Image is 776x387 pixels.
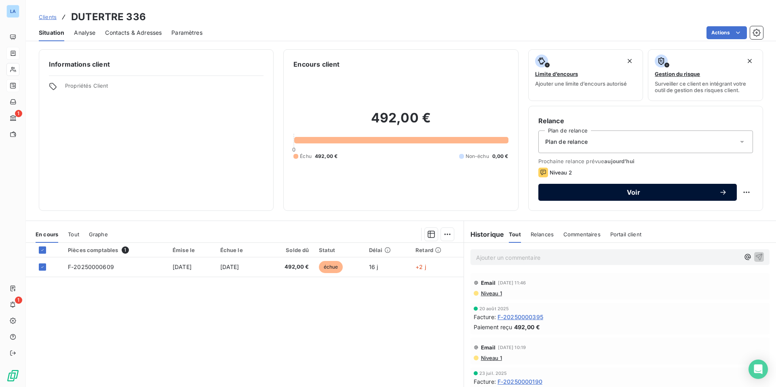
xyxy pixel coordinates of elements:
img: Logo LeanPay [6,369,19,382]
span: 23 juil. 2025 [479,371,507,376]
span: 16 j [369,263,378,270]
button: Voir [538,184,737,201]
span: Facture : [474,313,496,321]
span: Niveau 1 [480,355,502,361]
span: 1 [15,110,22,117]
button: Actions [706,26,747,39]
div: Solde dû [268,247,309,253]
span: Contacts & Adresses [105,29,162,37]
a: Clients [39,13,57,21]
span: Échu [300,153,312,160]
span: Non-échu [466,153,489,160]
div: Open Intercom Messenger [749,360,768,379]
span: Analyse [74,29,95,37]
div: Statut [319,247,359,253]
span: Paramètres [171,29,202,37]
h2: 492,00 € [293,110,508,134]
span: [DATE] [220,263,239,270]
div: Émise le [173,247,211,253]
span: 0,00 € [492,153,508,160]
span: [DATE] 10:19 [498,345,526,350]
span: Niveau 2 [550,169,572,176]
span: F-20250000395 [498,313,543,321]
span: Paiement reçu [474,323,512,331]
span: En cours [36,231,58,238]
div: Échue le [220,247,259,253]
span: Voir [548,189,719,196]
h3: DUTERTRE 336 [71,10,146,24]
div: Retard [415,247,459,253]
span: [DATE] 11:46 [498,280,526,285]
span: 1 [122,246,129,254]
span: Situation [39,29,64,37]
span: Propriétés Client [65,82,264,94]
span: Ajouter une limite d’encours autorisé [535,80,627,87]
button: Gestion du risqueSurveiller ce client en intégrant votre outil de gestion des risques client. [648,49,763,101]
span: Gestion du risque [655,71,700,77]
h6: Relance [538,116,753,126]
span: Commentaires [563,231,601,238]
span: 492,00 € [268,263,309,271]
span: Facture : [474,377,496,386]
span: Plan de relance [545,138,588,146]
span: Clients [39,14,57,20]
span: 492,00 € [315,153,337,160]
span: Graphe [89,231,108,238]
span: 1 [15,297,22,304]
div: Pièces comptables [68,246,163,254]
span: Limite d’encours [535,71,578,77]
span: F-20250000609 [68,263,114,270]
h6: Historique [464,229,504,239]
span: Surveiller ce client en intégrant votre outil de gestion des risques client. [655,80,756,93]
button: Limite d’encoursAjouter une limite d’encours autorisé [528,49,643,101]
span: +2 j [415,263,426,270]
span: aujourd’hui [604,158,635,164]
span: Tout [509,231,521,238]
span: Email [481,344,496,351]
span: Email [481,280,496,286]
span: Portail client [610,231,641,238]
span: Prochaine relance prévue [538,158,753,164]
span: Tout [68,231,79,238]
h6: Encours client [293,59,339,69]
span: F-20250000190 [498,377,542,386]
span: 0 [292,146,295,153]
div: Délai [369,247,406,253]
span: échue [319,261,343,273]
span: Niveau 1 [480,290,502,297]
span: 492,00 € [514,323,540,331]
span: [DATE] [173,263,192,270]
h6: Informations client [49,59,264,69]
div: LA [6,5,19,18]
span: Relances [531,231,554,238]
span: 20 août 2025 [479,306,509,311]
